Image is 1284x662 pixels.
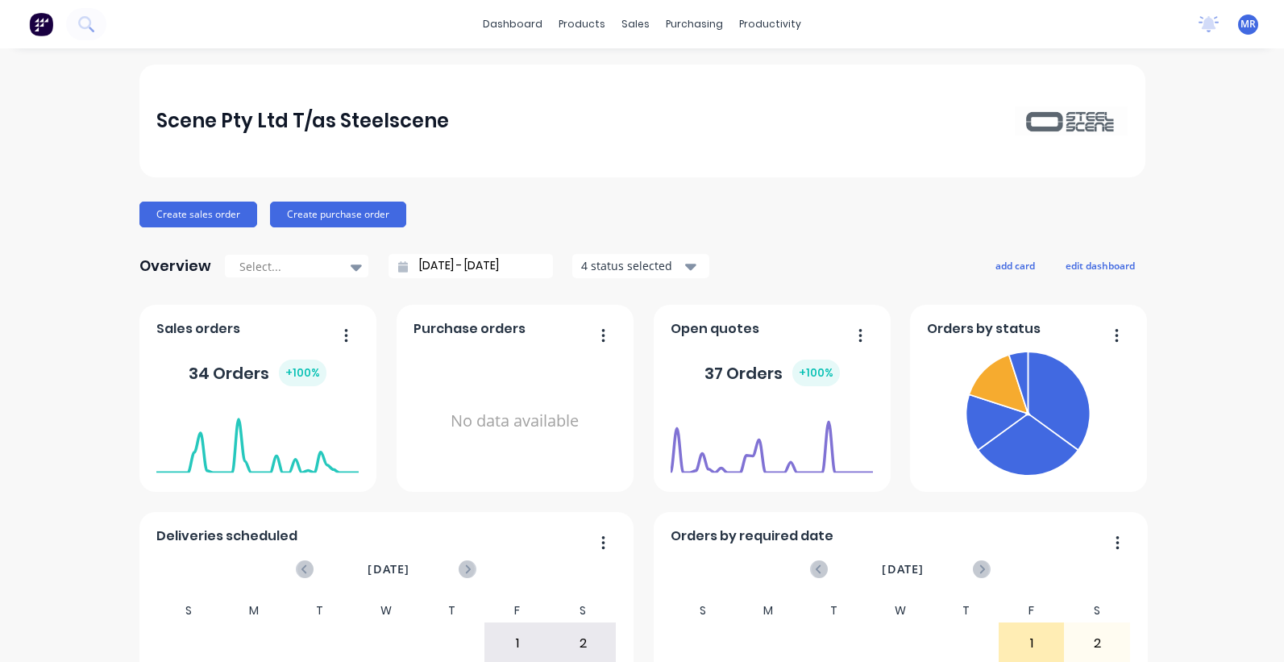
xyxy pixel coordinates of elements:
div: T [933,599,999,622]
span: Sales orders [156,319,240,339]
div: S [550,599,616,622]
div: T [801,599,867,622]
div: sales [613,12,658,36]
div: Scene Pty Ltd T/as Steelscene [156,105,449,137]
div: products [551,12,613,36]
div: 37 Orders [704,360,840,386]
div: S [1064,599,1130,622]
button: Create sales order [139,202,257,227]
div: 4 status selected [581,257,683,274]
span: [DATE] [368,560,409,578]
button: edit dashboard [1055,255,1145,276]
div: W [353,599,419,622]
img: Scene Pty Ltd T/as Steelscene [1015,106,1128,135]
div: Overview [139,250,211,282]
div: F [999,599,1065,622]
span: Orders by status [927,319,1041,339]
img: Factory [29,12,53,36]
div: W [867,599,933,622]
span: MR [1240,17,1256,31]
div: No data available [413,345,616,498]
div: T [287,599,353,622]
div: + 100 % [279,360,326,386]
span: Purchase orders [413,319,526,339]
div: S [670,599,736,622]
button: Create purchase order [270,202,406,227]
div: S [156,599,222,622]
div: F [484,599,551,622]
span: [DATE] [882,560,924,578]
div: M [222,599,288,622]
div: productivity [731,12,809,36]
div: T [418,599,484,622]
button: 4 status selected [572,254,709,278]
div: + 100 % [792,360,840,386]
div: M [736,599,802,622]
a: dashboard [475,12,551,36]
span: Open quotes [671,319,759,339]
div: 34 Orders [189,360,326,386]
button: add card [985,255,1045,276]
div: purchasing [658,12,731,36]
